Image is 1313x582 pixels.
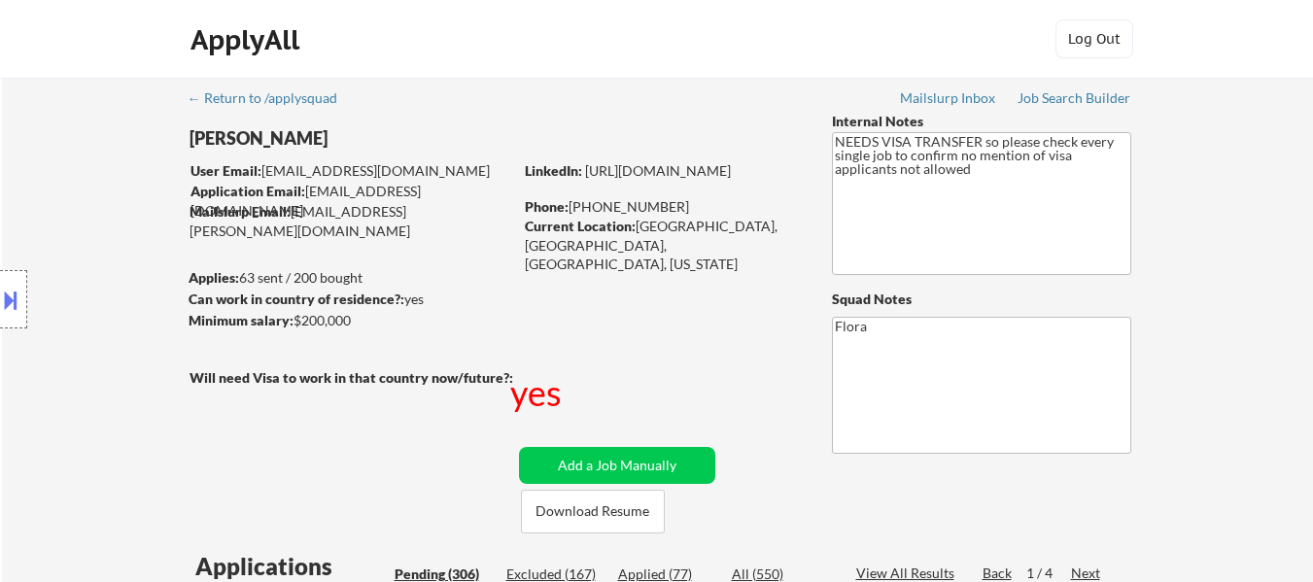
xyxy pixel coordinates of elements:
[189,268,512,288] div: 63 sent / 200 bought
[188,91,356,105] div: ← Return to /applysquad
[525,162,582,179] strong: LinkedIn:
[521,490,665,533] button: Download Resume
[525,197,800,217] div: [PHONE_NUMBER]
[510,368,566,417] div: yes
[832,112,1131,131] div: Internal Notes
[195,555,388,578] div: Applications
[1018,90,1131,110] a: Job Search Builder
[525,217,800,274] div: [GEOGRAPHIC_DATA], [GEOGRAPHIC_DATA], [GEOGRAPHIC_DATA], [US_STATE]
[190,202,512,240] div: [EMAIL_ADDRESS][PERSON_NAME][DOMAIN_NAME]
[190,161,512,181] div: [EMAIL_ADDRESS][DOMAIN_NAME]
[585,162,731,179] a: [URL][DOMAIN_NAME]
[832,290,1131,309] div: Squad Notes
[190,23,305,56] div: ApplyAll
[1018,91,1131,105] div: Job Search Builder
[190,126,589,151] div: [PERSON_NAME]
[519,447,715,484] button: Add a Job Manually
[188,90,356,110] a: ← Return to /applysquad
[190,369,513,386] strong: Will need Visa to work in that country now/future?:
[190,182,512,220] div: [EMAIL_ADDRESS][DOMAIN_NAME]
[525,198,569,215] strong: Phone:
[900,91,997,105] div: Mailslurp Inbox
[1055,19,1133,58] button: Log Out
[525,218,636,234] strong: Current Location:
[900,90,997,110] a: Mailslurp Inbox
[189,311,512,330] div: $200,000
